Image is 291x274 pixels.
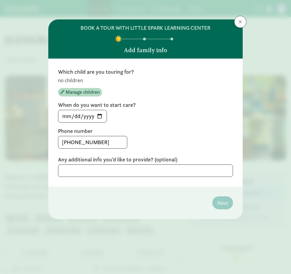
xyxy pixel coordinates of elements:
input: 5555555555 [58,136,127,148]
button: Next [212,196,233,209]
p: no children [58,77,233,84]
span: Manage children [66,89,100,96]
h5: Add family info [124,46,167,54]
button: Manage children [58,88,102,96]
span: Next [217,199,228,207]
h6: BOOK A TOUR WITH LITTLE SPARK LEARNING CENTER [80,24,211,32]
label: Phone number [58,127,233,135]
label: When do you want to start care? [58,101,233,109]
label: Which child are you touring for? [58,68,233,76]
label: Any additional info you'd like to provide? (optional) [58,156,233,163]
